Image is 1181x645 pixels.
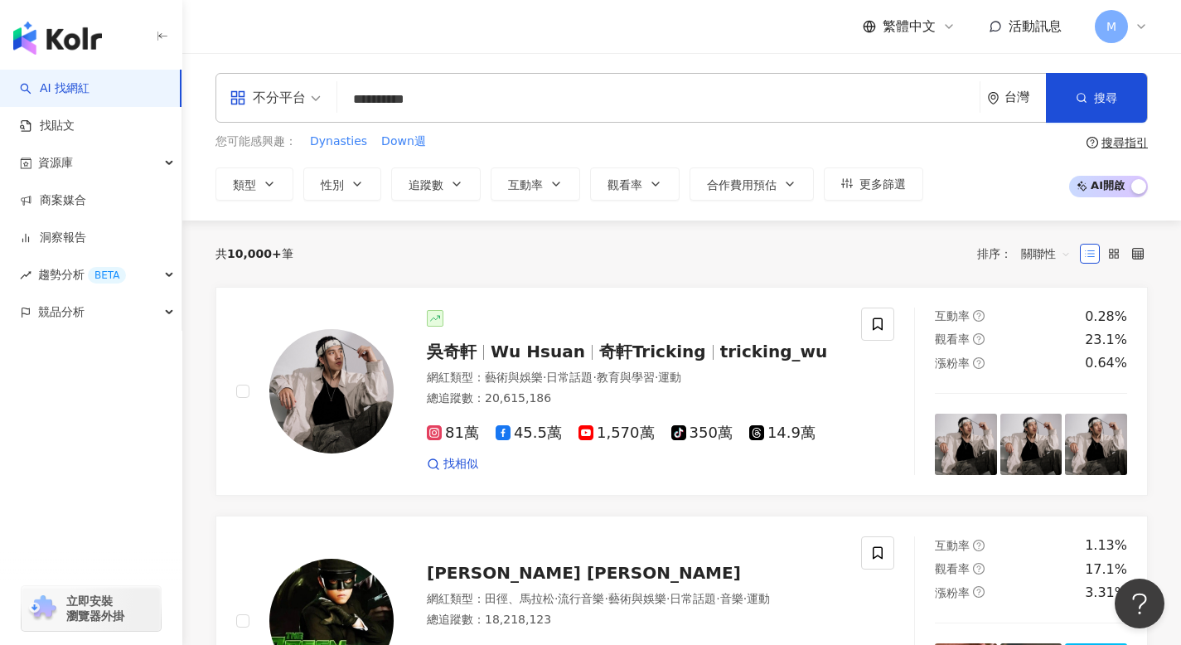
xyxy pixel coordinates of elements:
[935,332,970,346] span: 觀看率
[1004,90,1046,104] div: 台灣
[20,230,86,246] a: 洞察報告
[427,424,479,442] span: 81萬
[743,592,747,605] span: ·
[409,178,443,192] span: 追蹤數
[1021,240,1071,267] span: 關聯性
[496,424,562,442] span: 45.5萬
[543,371,546,384] span: ·
[716,592,719,605] span: ·
[20,192,86,209] a: 商案媒合
[321,178,344,192] span: 性別
[670,592,716,605] span: 日常話題
[590,167,680,201] button: 觀看率
[1085,584,1127,602] div: 3.31%
[485,592,554,605] span: 田徑、馬拉松
[230,85,306,111] div: 不分平台
[427,370,841,386] div: 網紅類型 ：
[391,167,481,201] button: 追蹤數
[20,118,75,134] a: 找貼文
[230,90,246,106] span: appstore
[269,329,394,453] img: KOL Avatar
[309,133,368,151] button: Dynasties
[22,586,161,631] a: chrome extension立即安裝 瀏覽器外掛
[380,133,427,151] button: Down週
[859,177,906,191] span: 更多篩選
[1000,414,1062,476] img: post-image
[427,456,478,473] a: 找相似
[233,178,256,192] span: 類型
[1046,73,1147,123] button: 搜尋
[1065,414,1127,476] img: post-image
[215,287,1148,497] a: KOL Avatar吳奇軒Wu Hsuan奇軒Trickingtricking_wu網紅類型：藝術與娛樂·日常話題·教育與學習·運動總追蹤數：20,615,18681萬45.5萬1,570萬35...
[443,456,478,473] span: 找相似
[935,586,970,599] span: 漲粉率
[1085,331,1127,349] div: 23.1%
[66,594,124,623] span: 立即安裝 瀏覽器外掛
[599,342,706,361] span: 奇軒Tricking
[1115,579,1164,628] iframe: Help Scout Beacon - Open
[658,371,681,384] span: 運動
[1085,354,1127,372] div: 0.64%
[427,342,477,361] span: 吳奇軒
[666,592,670,605] span: ·
[20,80,90,97] a: searchAI 找網紅
[1009,18,1062,34] span: 活動訊息
[720,342,828,361] span: tricking_wu
[1087,137,1098,148] span: question-circle
[554,592,558,605] span: ·
[310,133,367,150] span: Dynasties
[973,310,985,322] span: question-circle
[607,178,642,192] span: 觀看率
[1085,536,1127,555] div: 1.13%
[597,371,655,384] span: 教育與學習
[27,595,59,622] img: chrome extension
[38,144,73,182] span: 資源庫
[427,612,841,628] div: 總追蹤數 ： 18,218,123
[883,17,936,36] span: 繁體中文
[935,309,970,322] span: 互動率
[977,240,1080,267] div: 排序：
[973,333,985,345] span: question-circle
[38,293,85,331] span: 競品分析
[491,167,580,201] button: 互動率
[973,563,985,575] span: question-circle
[88,267,126,284] div: BETA
[1106,17,1116,36] span: M
[935,356,970,370] span: 漲粉率
[227,247,282,260] span: 10,000+
[13,22,102,55] img: logo
[546,371,593,384] span: 日常話題
[935,414,997,476] img: post-image
[604,592,607,605] span: ·
[935,562,970,575] span: 觀看率
[707,178,777,192] span: 合作費用預估
[381,133,426,150] span: Down週
[491,342,585,361] span: Wu Hsuan
[973,586,985,598] span: question-circle
[427,390,841,407] div: 總追蹤數 ： 20,615,186
[671,424,733,442] span: 350萬
[20,269,31,281] span: rise
[427,563,741,583] span: [PERSON_NAME] [PERSON_NAME]
[1085,560,1127,579] div: 17.1%
[215,133,297,150] span: 您可能感興趣：
[427,591,841,608] div: 網紅類型 ：
[578,424,655,442] span: 1,570萬
[690,167,814,201] button: 合作費用預估
[303,167,381,201] button: 性別
[38,256,126,293] span: 趨勢分析
[215,247,293,260] div: 共 筆
[824,167,923,201] button: 更多篩選
[973,357,985,369] span: question-circle
[720,592,743,605] span: 音樂
[935,539,970,552] span: 互動率
[593,371,596,384] span: ·
[749,424,816,442] span: 14.9萬
[215,167,293,201] button: 類型
[973,540,985,551] span: question-circle
[608,592,666,605] span: 藝術與娛樂
[1085,308,1127,326] div: 0.28%
[747,592,770,605] span: 運動
[655,371,658,384] span: ·
[508,178,543,192] span: 互動率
